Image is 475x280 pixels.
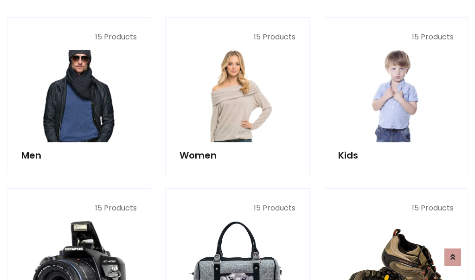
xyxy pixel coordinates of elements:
h5: Women [180,150,295,161]
p: 15 Products [180,32,295,43]
p: 15 Products [338,32,454,43]
h5: Men [21,150,137,161]
p: 15 Products [21,32,137,43]
p: 15 Products [21,203,137,214]
h5: Kids [338,150,454,161]
p: 15 Products [180,203,295,214]
p: 15 Products [338,203,454,214]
